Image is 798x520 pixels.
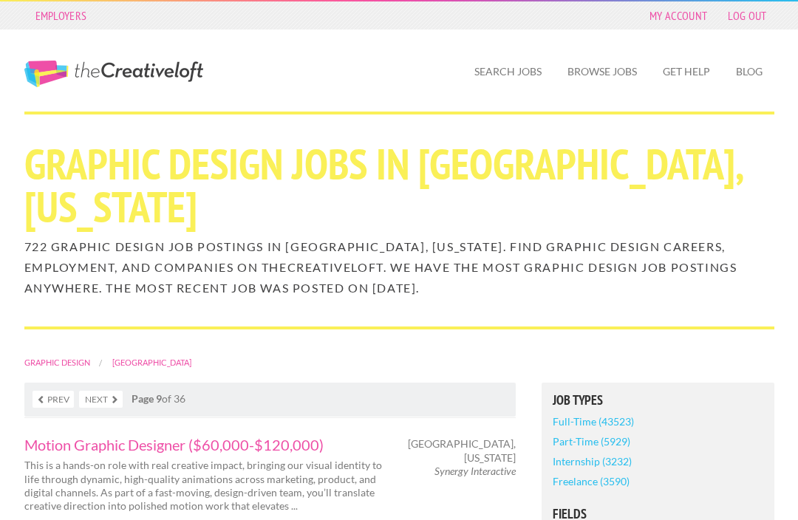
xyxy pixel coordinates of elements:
a: Part-Time (5929) [553,431,630,451]
h5: Job Types [553,394,763,407]
span: [GEOGRAPHIC_DATA], [US_STATE] [408,437,516,464]
a: Full-Time (43523) [553,411,634,431]
a: Prev [33,391,74,408]
a: Motion Graphic Designer ($60,000-$120,000) [24,437,386,452]
h2: 722 Graphic Design job postings in [GEOGRAPHIC_DATA], [US_STATE]. Find Graphic Design careers, em... [24,236,774,298]
a: Get Help [651,55,722,89]
a: My Account [642,5,715,26]
p: This is a hands-on role with real creative impact, bringing our visual identity to life through d... [24,459,386,513]
a: Freelance (3590) [553,471,630,491]
a: Search Jobs [463,55,553,89]
a: Graphic Design [24,357,90,367]
a: The Creative Loft [24,61,203,87]
nav: of 36 [24,383,516,417]
a: Employers [28,5,95,26]
a: [GEOGRAPHIC_DATA] [112,357,191,367]
a: Next [79,391,123,408]
a: Browse Jobs [556,55,649,89]
a: Log Out [720,5,774,26]
a: Blog [724,55,774,89]
strong: Page 9 [132,392,162,405]
em: Synergy Interactive [434,465,516,477]
h1: Graphic Design Jobs in [GEOGRAPHIC_DATA], [US_STATE] [24,143,774,228]
a: Internship (3232) [553,451,632,471]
